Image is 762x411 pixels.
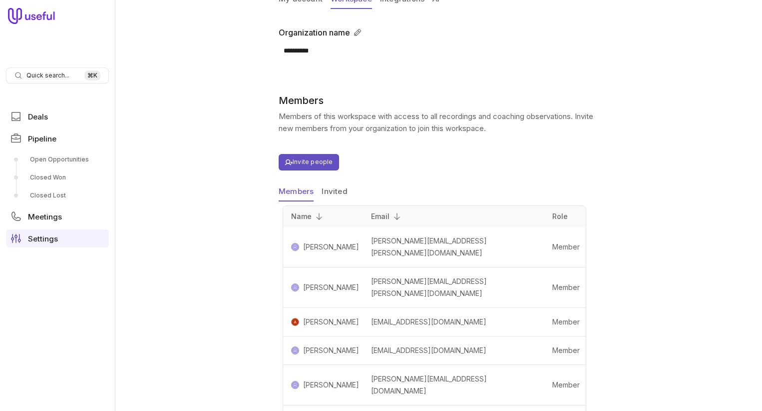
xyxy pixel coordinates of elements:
[552,283,580,291] span: Member
[279,26,350,38] label: Organization name
[299,344,359,356] a: [PERSON_NAME]
[6,187,109,203] a: Closed Lost
[371,277,487,297] span: [PERSON_NAME][EMAIL_ADDRESS][PERSON_NAME][DOMAIN_NAME]
[552,212,568,220] span: Role
[312,209,327,224] button: Toggle sort
[299,316,359,328] a: [PERSON_NAME]
[389,209,404,224] button: Toggle sort
[279,94,594,106] h2: Members
[26,71,69,79] span: Quick search...
[6,207,109,225] a: Meetings
[6,169,109,185] a: Closed Won
[371,346,486,354] span: [EMAIL_ADDRESS][DOMAIN_NAME]
[291,210,312,222] span: Name
[6,151,109,203] div: Pipeline submenu
[28,213,62,220] span: Meetings
[371,374,487,395] span: [PERSON_NAME][EMAIL_ADDRESS][DOMAIN_NAME]
[279,182,314,201] button: Members
[84,70,100,80] kbd: ⌘ K
[371,236,487,257] span: [PERSON_NAME][EMAIL_ADDRESS][PERSON_NAME][DOMAIN_NAME]
[279,154,339,170] button: Invite people
[552,346,580,354] span: Member
[28,235,58,242] span: Settings
[6,151,109,167] a: Open Opportunities
[299,241,359,253] a: [PERSON_NAME]
[28,135,56,142] span: Pipeline
[350,25,365,40] button: Edit organization name
[279,110,594,134] p: Members of this workspace with access to all recordings and coaching observations. Invite new mem...
[6,107,109,125] a: Deals
[299,281,359,293] a: [PERSON_NAME]
[552,242,580,251] span: Member
[6,229,109,247] a: Settings
[371,317,486,326] span: [EMAIL_ADDRESS][DOMAIN_NAME]
[371,210,389,222] span: Email
[552,380,580,389] span: Member
[6,129,109,147] a: Pipeline
[322,182,347,201] button: Invited
[28,113,48,120] span: Deals
[552,317,580,326] span: Member
[299,379,359,391] a: [PERSON_NAME]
